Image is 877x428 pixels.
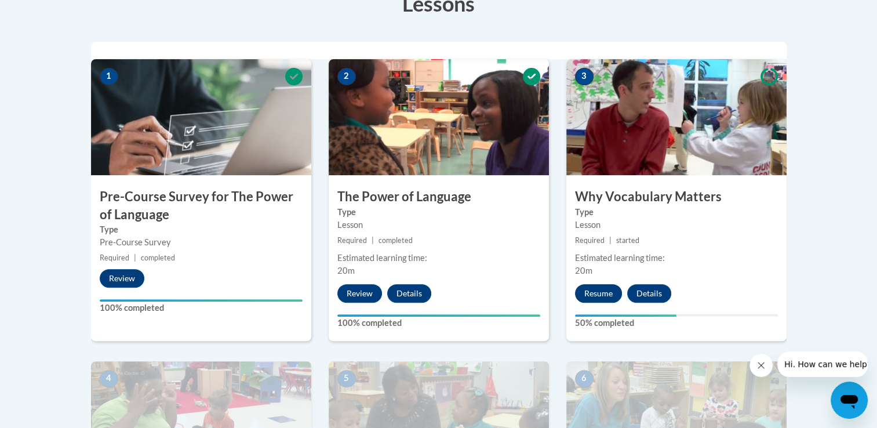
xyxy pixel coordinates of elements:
[575,284,622,303] button: Resume
[100,253,129,262] span: Required
[387,284,431,303] button: Details
[337,206,540,219] label: Type
[7,8,94,17] span: Hi. How can we help?
[575,266,592,275] span: 20m
[575,317,778,329] label: 50% completed
[337,317,540,329] label: 100% completed
[575,370,594,387] span: 6
[566,188,787,206] h3: Why Vocabulary Matters
[100,299,303,302] div: Your progress
[575,206,778,219] label: Type
[91,188,311,224] h3: Pre-Course Survey for The Power of Language
[337,284,382,303] button: Review
[100,223,303,236] label: Type
[100,370,118,387] span: 4
[337,68,356,85] span: 2
[337,370,356,387] span: 5
[372,236,374,245] span: |
[329,188,549,206] h3: The Power of Language
[575,219,778,231] div: Lesson
[609,236,612,245] span: |
[379,236,413,245] span: completed
[831,382,868,419] iframe: Button to launch messaging window
[100,236,303,249] div: Pre-Course Survey
[337,236,367,245] span: Required
[91,59,311,175] img: Course Image
[616,236,639,245] span: started
[627,284,671,303] button: Details
[100,302,303,314] label: 100% completed
[749,354,773,377] iframe: Close message
[337,266,355,275] span: 20m
[575,68,594,85] span: 3
[337,219,540,231] div: Lesson
[329,59,549,175] img: Course Image
[575,236,605,245] span: Required
[337,252,540,264] div: Estimated learning time:
[141,253,175,262] span: completed
[337,314,540,317] div: Your progress
[100,269,144,288] button: Review
[575,314,676,317] div: Your progress
[566,59,787,175] img: Course Image
[100,68,118,85] span: 1
[777,351,868,377] iframe: Message from company
[134,253,136,262] span: |
[575,252,778,264] div: Estimated learning time:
